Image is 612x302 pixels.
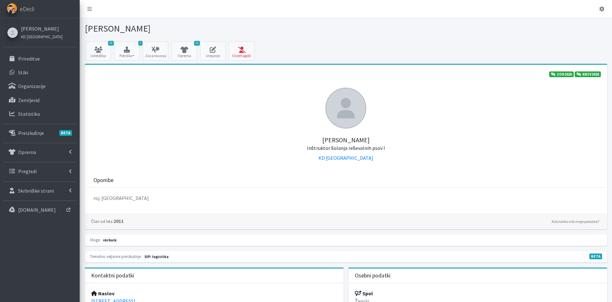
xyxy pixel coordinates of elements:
a: Stiki [3,66,77,79]
img: eDedi [7,3,17,14]
h3: Kontaktni podatki [91,272,134,279]
p: Oprema [18,149,36,155]
p: Pregledi [18,168,37,174]
h5: [PERSON_NAME] [91,129,601,151]
a: Oprema [3,146,77,158]
strong: 2011 [91,218,124,224]
p: roj. [GEOGRAPHIC_DATA] [93,194,598,202]
p: Organizacije [18,83,46,89]
a: KD [GEOGRAPHIC_DATA] [318,155,373,161]
small: Vloge: [90,237,101,242]
a: ZOD2025 [549,71,574,77]
p: Skrbniške strani [18,188,54,194]
span: Naslednja preizkušnja: pomlad 2026 [143,254,170,260]
small: Trenutno veljavne preizkušnje: [90,254,142,259]
span: BETA [59,130,72,136]
a: PreizkušnjeBETA [3,127,77,139]
button: 1 Potrdila [114,41,140,61]
p: Zemljevid [18,97,40,103]
p: Prireditve [18,55,40,62]
a: 32 Udeležba [85,41,111,61]
a: [PERSON_NAME] [21,25,62,33]
a: [DOMAIN_NAME] [3,203,77,216]
span: 32 [108,41,114,46]
a: Pregledi [3,165,77,178]
a: KD [GEOGRAPHIC_DATA] [21,33,62,40]
button: Onemogoči [229,41,254,61]
h3: Osebni podatki [355,272,390,279]
p: Stiki [18,69,28,76]
span: 1 [138,41,142,46]
small: Inštruktor šolanja reševalnih psov I [307,145,385,151]
a: Urejanje [200,41,226,61]
a: Kdo lahko vidi moje podatke? [550,218,601,225]
small: Član od leta: [91,219,113,224]
a: Organizacije [3,80,77,92]
span: skrbnik [102,237,119,243]
p: Preizkušnje [18,130,44,136]
a: Zavarovanja [143,41,168,61]
p: Statistika [18,111,40,117]
a: Prireditve [3,52,77,65]
a: Zemljevid [3,94,77,107]
a: 31 Oprema [171,41,197,61]
a: Skrbniške strani [3,184,77,197]
span: eDedi [20,4,34,14]
small: KD [GEOGRAPHIC_DATA] [21,34,62,39]
a: KNZV2025 [575,71,601,77]
p: [DOMAIN_NAME] [18,207,56,213]
strong: Spol [355,290,373,297]
strong: Naslov [91,290,114,297]
h1: [PERSON_NAME] [85,23,344,34]
h3: Opombe [93,177,113,184]
span: V fazi razvoja [589,254,602,259]
a: Statistika [3,107,77,120]
span: 31 [194,41,200,46]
